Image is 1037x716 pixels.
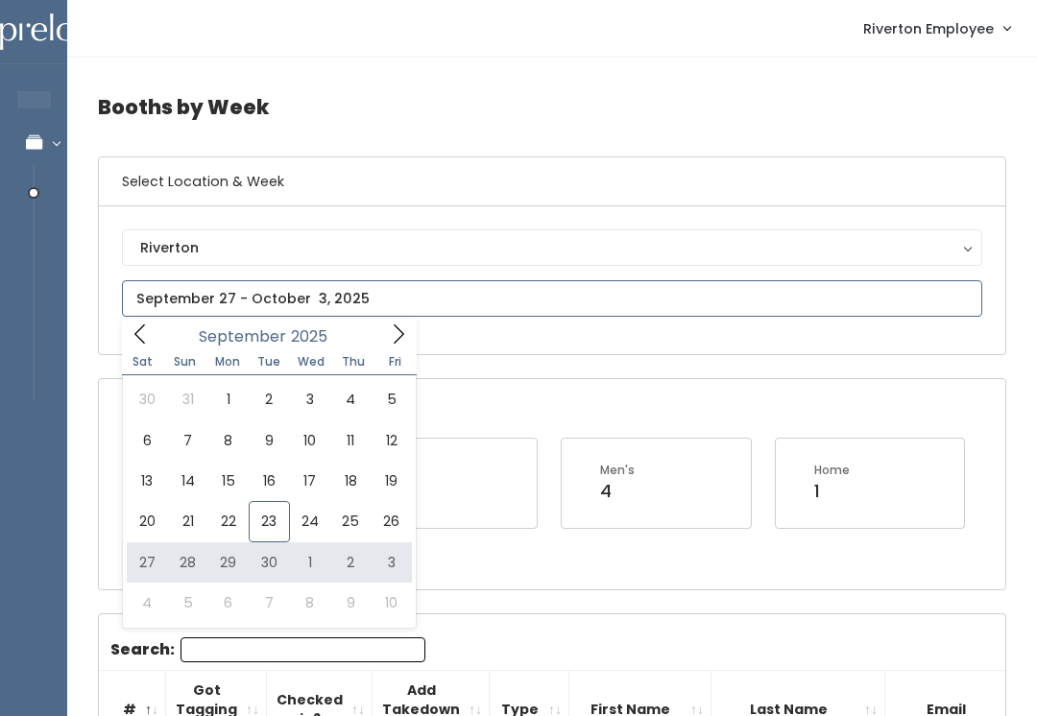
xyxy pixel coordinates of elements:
div: Riverton [140,237,964,258]
span: September 3, 2025 [290,379,330,419]
button: Riverton [122,229,982,266]
input: Search: [181,637,425,662]
input: September 27 - October 3, 2025 [122,280,982,317]
span: September 18, 2025 [330,461,371,501]
span: September 13, 2025 [127,461,167,501]
span: Tue [248,356,290,368]
h6: Select Location & Week [99,157,1005,206]
span: October 7, 2025 [249,583,289,623]
input: Year [286,324,344,348]
span: August 31, 2025 [167,379,207,419]
span: September 20, 2025 [127,501,167,541]
span: September 8, 2025 [208,420,249,461]
span: September 30, 2025 [249,542,289,583]
a: Riverton Employee [844,8,1029,49]
h4: Booths by Week [98,81,1006,133]
span: September 10, 2025 [290,420,330,461]
span: October 3, 2025 [371,542,411,583]
span: Sun [164,356,206,368]
div: 1 [814,479,850,504]
span: September 16, 2025 [249,461,289,501]
span: Wed [290,356,332,368]
span: September 27, 2025 [127,542,167,583]
span: October 8, 2025 [290,583,330,623]
span: September 12, 2025 [371,420,411,461]
span: September 29, 2025 [208,542,249,583]
span: August 30, 2025 [127,379,167,419]
span: October 1, 2025 [290,542,330,583]
span: September 7, 2025 [167,420,207,461]
span: September 24, 2025 [290,501,330,541]
span: Mon [206,356,249,368]
span: September 22, 2025 [208,501,249,541]
span: September 4, 2025 [330,379,371,419]
span: September 17, 2025 [290,461,330,501]
span: September 25, 2025 [330,501,371,541]
div: Home [814,462,850,479]
span: September 28, 2025 [167,542,207,583]
span: September 1, 2025 [208,379,249,419]
label: Search: [110,637,425,662]
span: September [199,329,286,345]
span: October 5, 2025 [167,583,207,623]
span: October 2, 2025 [330,542,371,583]
span: September 11, 2025 [330,420,371,461]
span: October 4, 2025 [127,583,167,623]
span: September 26, 2025 [371,501,411,541]
span: September 6, 2025 [127,420,167,461]
span: Sat [122,356,164,368]
span: September 19, 2025 [371,461,411,501]
span: October 10, 2025 [371,583,411,623]
span: September 5, 2025 [371,379,411,419]
span: September 14, 2025 [167,461,207,501]
span: September 21, 2025 [167,501,207,541]
span: Riverton Employee [863,18,994,39]
span: September 15, 2025 [208,461,249,501]
span: Thu [332,356,374,368]
div: 4 [600,479,635,504]
span: September 2, 2025 [249,379,289,419]
span: September 23, 2025 [249,501,289,541]
span: October 6, 2025 [208,583,249,623]
span: September 9, 2025 [249,420,289,461]
span: Fri [374,356,417,368]
div: Men's [600,462,635,479]
span: October 9, 2025 [330,583,371,623]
